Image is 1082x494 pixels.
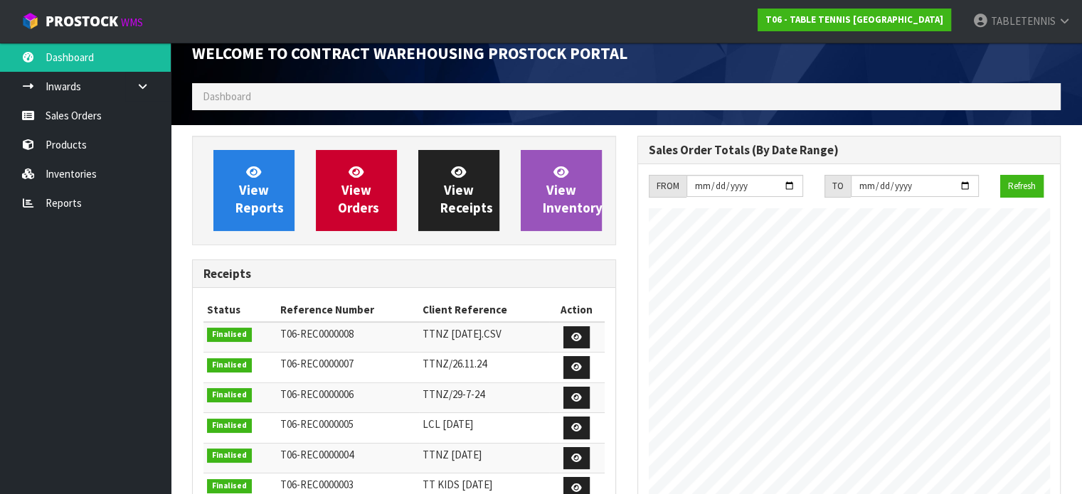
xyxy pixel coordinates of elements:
[543,163,603,217] span: View Inventory
[203,267,605,281] h3: Receipts
[423,448,482,461] span: TTNZ [DATE]
[549,299,605,321] th: Action
[207,328,252,342] span: Finalised
[203,90,251,103] span: Dashboard
[21,12,39,30] img: cube-alt.png
[121,16,143,29] small: WMS
[423,417,473,431] span: LCL [DATE]
[991,14,1056,28] span: TABLETENNIS
[207,449,252,463] span: Finalised
[207,479,252,493] span: Finalised
[213,150,295,231] a: ViewReports
[280,448,354,461] span: T06-REC0000004
[280,357,354,370] span: T06-REC0000007
[46,12,118,31] span: ProStock
[280,478,354,491] span: T06-REC0000003
[203,299,277,321] th: Status
[280,327,354,340] span: T06-REC0000008
[207,419,252,433] span: Finalised
[423,357,487,370] span: TTNZ/26.11.24
[338,163,379,217] span: View Orders
[440,163,493,217] span: View Receipts
[423,327,502,340] span: TTNZ [DATE].CSV
[824,175,851,198] div: TO
[1000,175,1044,198] button: Refresh
[316,150,397,231] a: ViewOrders
[423,387,484,401] span: TTNZ/29-7-24
[418,150,499,231] a: ViewReceipts
[419,299,548,321] th: Client Reference
[277,299,420,321] th: Reference Number
[649,175,686,198] div: FROM
[280,417,354,431] span: T06-REC0000005
[649,144,1050,157] h3: Sales Order Totals (By Date Range)
[192,43,627,63] span: Welcome to Contract Warehousing ProStock Portal
[207,388,252,402] span: Finalised
[280,387,354,401] span: T06-REC0000006
[765,14,943,26] strong: T06 - TABLE TENNIS [GEOGRAPHIC_DATA]
[207,358,252,372] span: Finalised
[423,478,492,491] span: TT KIDS [DATE]
[521,150,602,231] a: ViewInventory
[235,163,284,217] span: View Reports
